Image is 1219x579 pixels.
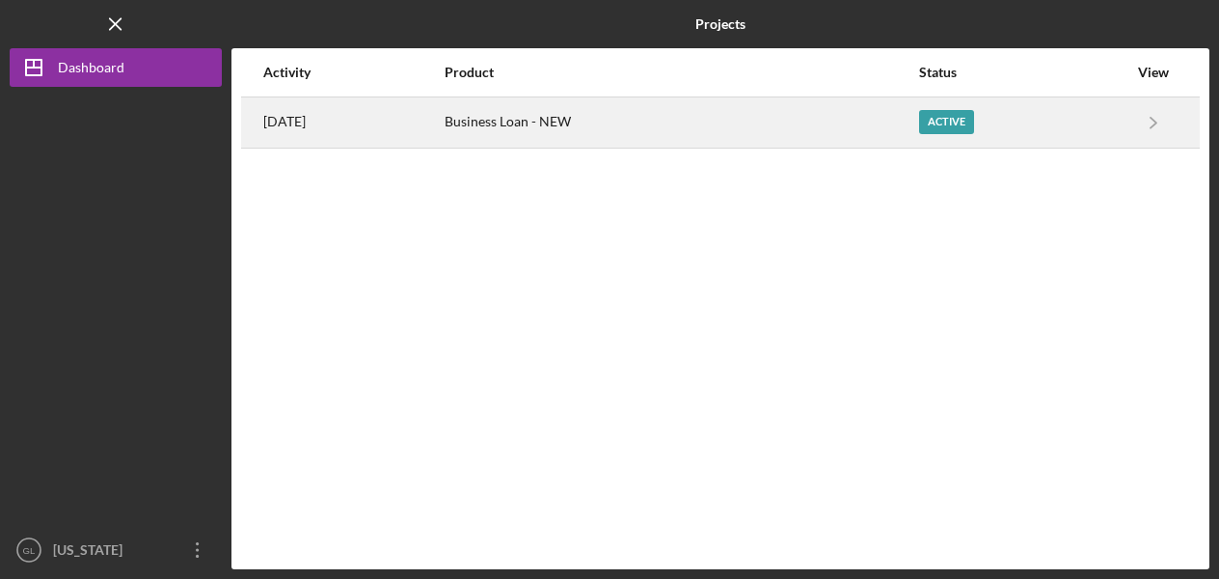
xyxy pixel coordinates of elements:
[919,110,974,134] div: Active
[58,48,124,92] div: Dashboard
[263,65,443,80] div: Activity
[919,65,1127,80] div: Status
[263,114,306,129] time: 2025-08-19 15:58
[445,65,916,80] div: Product
[445,98,916,147] div: Business Loan - NEW
[10,531,222,569] button: GL[US_STATE][PERSON_NAME]
[695,16,745,32] b: Projects
[1129,65,1178,80] div: View
[10,48,222,87] button: Dashboard
[23,545,36,556] text: GL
